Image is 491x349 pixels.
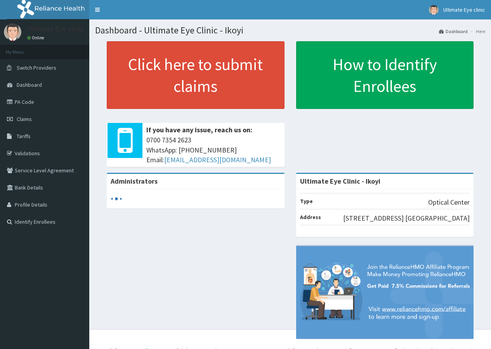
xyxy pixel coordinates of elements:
span: Switch Providers [17,64,56,71]
b: Type [300,198,313,205]
a: Click here to submit claims [107,41,285,109]
p: Optical Center [428,197,470,207]
li: Here [468,28,485,35]
span: Claims [17,116,32,123]
svg: audio-loading [111,193,122,205]
a: How to Identify Enrollees [296,41,474,109]
h1: Dashboard - Ultimate Eye Clinic - Ikoyi [95,25,485,35]
b: Administrators [111,177,158,186]
span: 0700 7354 2623 WhatsApp: [PHONE_NUMBER] Email: [146,135,281,165]
span: Tariffs [17,133,31,140]
a: Online [27,35,46,40]
b: If you have any issue, reach us on: [146,125,252,134]
span: Ultimate Eye clinic [443,6,485,13]
p: [STREET_ADDRESS] [GEOGRAPHIC_DATA] [343,213,470,223]
img: User Image [4,23,21,41]
img: provider-team-banner.png [296,246,474,339]
strong: Ultimate Eye Clinic - Ikoyi [300,177,380,186]
span: Dashboard [17,81,42,88]
a: [EMAIL_ADDRESS][DOMAIN_NAME] [164,155,271,164]
img: User Image [429,5,439,15]
b: Address [300,214,321,221]
p: Ultimate Eye clinic [27,25,84,32]
a: Dashboard [439,28,468,35]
